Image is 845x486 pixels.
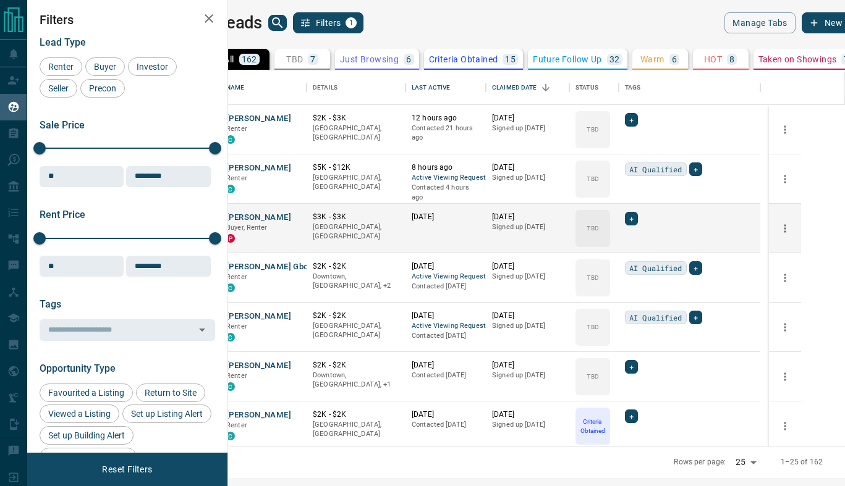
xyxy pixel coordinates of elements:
[412,282,480,291] p: Contacted [DATE]
[44,62,78,72] span: Renter
[412,321,480,332] span: Active Viewing Request
[629,262,682,274] span: AI Qualified
[313,311,399,321] p: $2K - $2K
[492,212,563,222] p: [DATE]
[94,459,160,480] button: Reset Filters
[587,372,598,381] p: TBD
[619,70,760,105] div: Tags
[313,70,338,105] div: Details
[429,55,498,64] p: Criteria Obtained
[313,360,399,371] p: $2K - $2K
[40,57,82,76] div: Renter
[44,83,73,93] span: Seller
[226,421,247,429] span: Renter
[412,124,480,143] p: Contacted 21 hours ago
[286,55,303,64] p: TBD
[406,55,411,64] p: 6
[492,261,563,272] p: [DATE]
[268,15,287,31] button: search button
[226,174,247,182] span: Renter
[689,261,702,275] div: +
[412,360,480,371] p: [DATE]
[587,125,598,134] p: TBD
[226,113,291,125] button: [PERSON_NAME]
[609,55,620,64] p: 32
[412,261,480,272] p: [DATE]
[40,209,85,220] span: Rent Price
[492,311,563,321] p: [DATE]
[40,404,119,423] div: Viewed a Listing
[729,55,734,64] p: 8
[347,19,355,27] span: 1
[492,321,563,331] p: Signed up [DATE]
[193,321,211,338] button: Open
[226,234,235,243] div: property.ca
[625,70,641,105] div: Tags
[226,409,291,421] button: [PERSON_NAME]
[694,262,698,274] span: +
[310,55,315,64] p: 7
[492,173,563,183] p: Signed up [DATE]
[44,409,115,419] span: Viewed a Listing
[406,70,486,105] div: Last Active
[226,432,235,440] div: condos.ca
[85,57,125,76] div: Buyer
[226,283,235,292] div: condos.ca
[226,70,245,105] div: Name
[313,371,399,390] p: Toronto
[40,12,215,27] h2: Filters
[90,62,121,72] span: Buyer
[226,273,247,281] span: Renter
[776,318,794,337] button: more
[776,120,794,139] button: more
[629,114,634,126] span: +
[226,135,235,144] div: condos.ca
[689,162,702,176] div: +
[492,420,563,430] p: Signed up [DATE]
[140,388,201,398] span: Return to Site
[629,311,682,324] span: AI Qualified
[587,174,598,183] p: TBD
[313,124,399,143] p: [GEOGRAPHIC_DATA], [GEOGRAPHIC_DATA]
[242,55,257,64] p: 162
[672,55,677,64] p: 6
[505,55,516,64] p: 15
[492,360,563,371] p: [DATE]
[537,79,554,96] button: Sort
[412,272,480,282] span: Active Viewing Request
[44,388,129,398] span: Favourited a Listing
[85,83,121,93] span: Precon
[313,420,399,439] p: [GEOGRAPHIC_DATA], [GEOGRAPHIC_DATA]
[313,321,399,340] p: [GEOGRAPHIC_DATA], [GEOGRAPHIC_DATA]
[44,430,129,440] span: Set up Building Alert
[136,383,205,402] div: Return to Site
[226,372,247,380] span: Renter
[226,360,291,372] button: [PERSON_NAME]
[40,298,61,310] span: Tags
[40,362,116,374] span: Opportunity Type
[44,452,132,462] span: Reactivated Account
[731,453,760,471] div: 25
[486,70,569,105] div: Claimed Date
[640,55,665,64] p: Warm
[412,331,480,341] p: Contacted [DATE]
[313,113,399,124] p: $2K - $3K
[313,212,399,222] p: $3K - $3K
[313,222,399,241] p: [GEOGRAPHIC_DATA], [GEOGRAPHIC_DATA]
[629,410,634,422] span: +
[492,272,563,282] p: Signed up [DATE]
[128,57,177,76] div: Investor
[226,162,291,174] button: [PERSON_NAME]
[412,70,450,105] div: Last Active
[226,125,247,133] span: Renter
[629,361,634,373] span: +
[313,409,399,420] p: $2K - $2K
[40,36,86,48] span: Lead Type
[674,457,726,467] p: Rows per page:
[313,272,399,291] p: Midtown | Central, Toronto
[220,70,307,105] div: Name
[625,409,638,423] div: +
[412,311,480,321] p: [DATE]
[492,371,563,380] p: Signed up [DATE]
[40,448,137,466] div: Reactivated Account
